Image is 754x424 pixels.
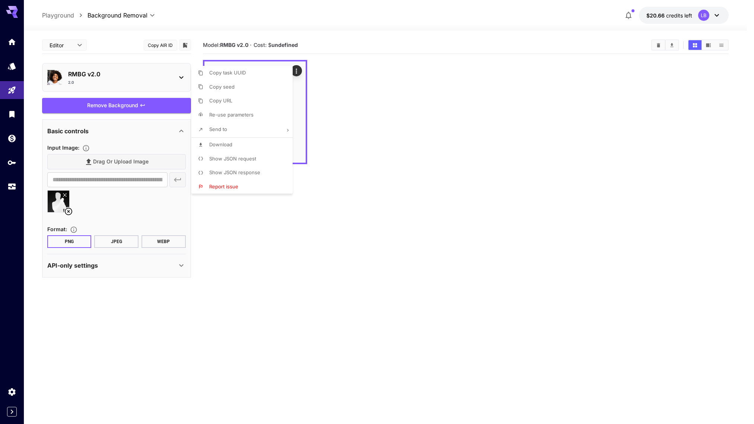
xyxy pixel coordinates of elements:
[209,184,238,189] span: Report issue
[209,112,254,118] span: Re-use parameters
[209,141,232,147] span: Download
[209,169,260,175] span: Show JSON response
[209,156,256,162] span: Show JSON request
[209,126,227,132] span: Send to
[209,70,246,76] span: Copy task UUID
[209,98,232,103] span: Copy URL
[209,84,235,90] span: Copy seed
